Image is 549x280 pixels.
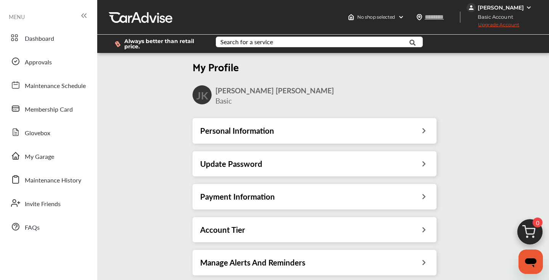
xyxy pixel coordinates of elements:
[357,14,395,20] span: No shop selected
[25,34,54,44] span: Dashboard
[518,250,543,274] iframe: Button to launch messaging window
[215,96,232,106] span: Basic
[460,11,461,23] img: header-divider.bc55588e.svg
[7,146,90,166] a: My Garage
[7,217,90,237] a: FAQs
[467,13,519,21] span: Basic Account
[9,14,25,20] span: MENU
[200,258,305,267] h3: Manage Alerts And Reminders
[220,39,273,45] div: Search for a service
[215,85,334,96] span: [PERSON_NAME] [PERSON_NAME]
[25,152,54,162] span: My Garage
[7,28,90,48] a: Dashboard
[25,58,52,67] span: Approvals
[25,176,81,186] span: Maintenance History
[124,38,204,49] span: Always better than retail price.
[7,193,90,213] a: Invite Friends
[200,192,275,202] h3: Payment Information
[416,14,422,20] img: location_vector.a44bc228.svg
[25,128,50,138] span: Glovebox
[25,105,73,115] span: Membership Card
[196,88,208,102] h2: JK
[200,225,245,235] h3: Account Tier
[193,60,437,73] h2: My Profile
[7,51,90,71] a: Approvals
[467,3,476,12] img: jVpblrzwTbfkPYzPPzSLxeg0AAAAASUVORK5CYII=
[7,170,90,189] a: Maintenance History
[478,4,524,11] div: [PERSON_NAME]
[7,99,90,118] a: Membership Card
[25,223,40,233] span: FAQs
[200,126,274,136] h3: Personal Information
[512,216,548,252] img: cart_icon.3d0951e8.svg
[7,122,90,142] a: Glovebox
[25,199,61,209] span: Invite Friends
[25,81,86,91] span: Maintenance Schedule
[398,14,404,20] img: header-down-arrow.9dd2ce7d.svg
[348,14,354,20] img: header-home-logo.8d720a4f.svg
[200,159,262,169] h3: Update Password
[7,75,90,95] a: Maintenance Schedule
[526,5,532,11] img: WGsFRI8htEPBVLJbROoPRyZpYNWhNONpIPPETTm6eUC0GeLEiAAAAAElFTkSuQmCC
[533,218,543,227] span: 0
[467,22,519,31] span: Upgrade Account
[115,41,120,47] img: dollor_label_vector.a70140d1.svg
